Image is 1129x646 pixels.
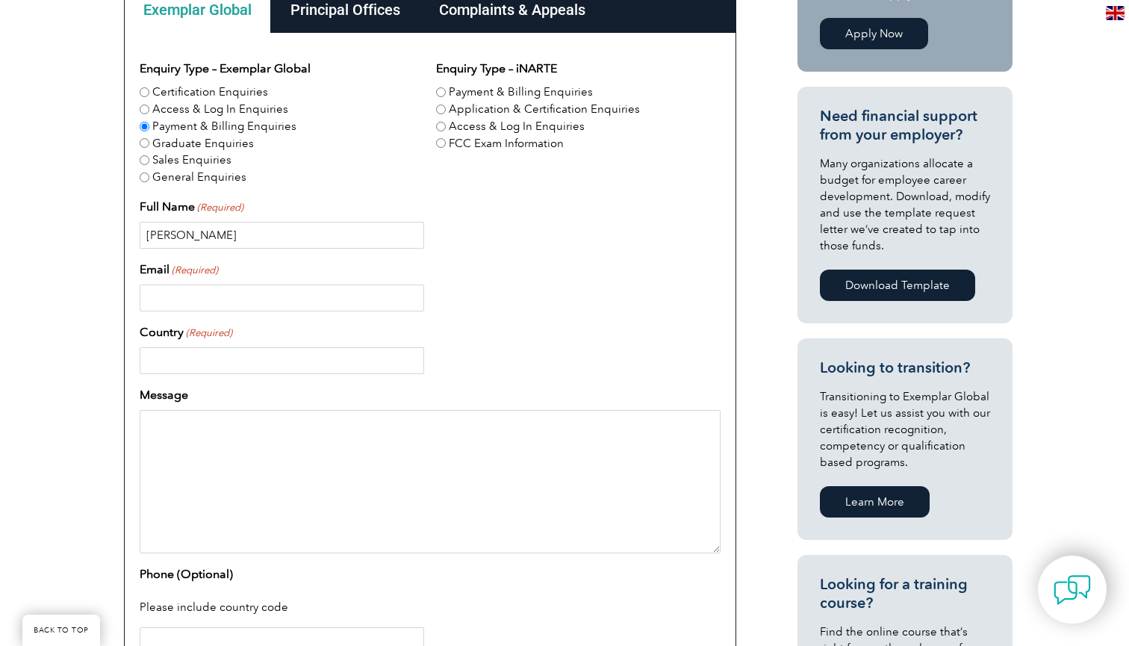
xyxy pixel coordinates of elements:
label: Graduate Enquiries [152,135,254,152]
h3: Looking to transition? [820,358,990,377]
label: Access & Log In Enquiries [152,101,288,118]
label: Message [140,386,188,404]
p: Many organizations allocate a budget for employee career development. Download, modify and use th... [820,155,990,254]
label: FCC Exam Information [449,135,564,152]
legend: Enquiry Type – Exemplar Global [140,60,311,78]
a: BACK TO TOP [22,615,100,646]
span: (Required) [185,326,233,341]
label: Certification Enquiries [152,84,268,101]
h3: Looking for a training course? [820,575,990,612]
label: Country [140,323,232,341]
label: Payment & Billing Enquiries [152,118,296,135]
label: Full Name [140,198,243,216]
label: Application & Certification Enquiries [449,101,640,118]
a: Apply Now [820,18,928,49]
span: (Required) [196,200,244,215]
legend: Enquiry Type – iNARTE [436,60,557,78]
img: contact-chat.png [1054,571,1091,609]
h3: Need financial support from your employer? [820,107,990,144]
label: Phone (Optional) [140,565,233,583]
label: Sales Enquiries [152,152,231,169]
img: en [1106,6,1125,20]
label: Payment & Billing Enquiries [449,84,593,101]
label: Email [140,261,218,279]
label: General Enquiries [152,169,246,186]
a: Download Template [820,270,975,301]
span: (Required) [171,263,219,278]
p: Transitioning to Exemplar Global is easy! Let us assist you with our certification recognition, c... [820,388,990,470]
div: Please include country code [140,589,721,628]
a: Learn More [820,486,930,518]
label: Access & Log In Enquiries [449,118,585,135]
